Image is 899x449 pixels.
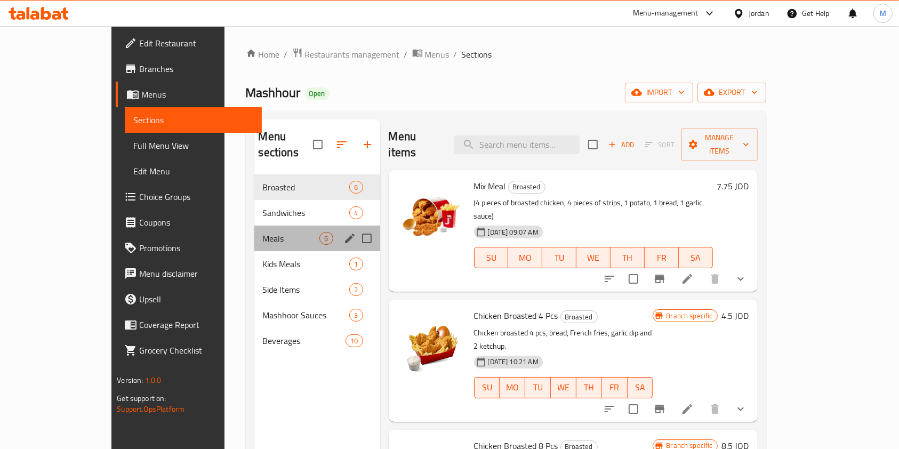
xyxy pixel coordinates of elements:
[254,170,380,358] nav: Menu sections
[633,7,699,20] div: Menu-management
[632,380,649,395] span: SA
[350,310,362,320] span: 3
[560,310,598,323] div: Broasted
[679,247,713,268] button: SA
[649,250,675,266] span: FR
[319,232,333,245] div: items
[474,196,713,223] p: (4 pieces of broasted chicken, 4 pieces of strips, 1 potato, 1 bread, 1 garlic sauce)
[645,247,679,268] button: FR
[342,230,358,246] button: edit
[576,247,611,268] button: WE
[504,380,521,395] span: MO
[350,285,362,295] span: 2
[246,81,301,105] span: Mashhour
[597,396,622,422] button: sort-choices
[681,403,694,415] a: Edit menu item
[133,139,253,152] span: Full Menu View
[706,86,758,99] span: export
[350,259,362,269] span: 1
[597,266,622,292] button: sort-choices
[581,250,606,266] span: WE
[581,380,598,395] span: TH
[397,179,465,247] img: Mix Meal
[607,139,636,151] span: Add
[349,206,363,219] div: items
[139,318,253,331] span: Coverage Report
[263,258,350,270] div: Kids Meals
[116,30,262,56] a: Edit Restaurant
[474,178,506,194] span: Mix Meal
[125,133,262,158] a: Full Menu View
[412,47,449,61] a: Menus
[542,247,576,268] button: TU
[479,250,504,266] span: SU
[329,132,355,157] span: Sort sections
[305,48,400,61] span: Restaurants management
[254,251,380,277] div: Kids Meals1
[139,190,253,203] span: Choice Groups
[749,7,769,19] div: Jordan
[307,133,329,156] span: Select all sections
[702,396,728,422] button: delete
[508,247,542,268] button: MO
[125,158,262,184] a: Edit Menu
[117,373,143,387] span: Version:
[263,206,350,219] span: Sandwiches
[246,48,280,61] a: Home
[525,377,551,398] button: TU
[508,181,545,194] div: Broasted
[139,267,253,280] span: Menu disclaimer
[116,184,262,210] a: Choice Groups
[139,242,253,254] span: Promotions
[254,200,380,226] div: Sandwiches4
[611,247,645,268] button: TH
[397,308,465,376] img: Chicken Broasted 4 Pcs
[116,56,262,82] a: Branches
[125,107,262,133] a: Sections
[555,380,572,395] span: WE
[139,293,253,306] span: Upsell
[561,311,597,323] span: Broasted
[350,182,362,193] span: 6
[284,48,288,61] li: /
[662,311,717,321] span: Branch specific
[292,47,400,61] a: Restaurants management
[349,283,363,296] div: items
[254,174,380,200] div: Broasted6
[484,227,543,237] span: [DATE] 09:07 AM
[604,137,638,153] span: Add item
[551,377,576,398] button: WE
[246,47,766,61] nav: breadcrumb
[254,277,380,302] div: Side Items2
[133,114,253,126] span: Sections
[145,373,162,387] span: 1.0.0
[116,286,262,312] a: Upsell
[116,82,262,107] a: Menus
[117,391,166,405] span: Get support on:
[263,309,350,322] div: Mashhoor Sauces
[349,309,363,322] div: items
[139,37,253,50] span: Edit Restaurant
[116,338,262,363] a: Grocery Checklist
[702,266,728,292] button: delete
[576,377,602,398] button: TH
[349,181,363,194] div: items
[349,258,363,270] div: items
[404,48,408,61] li: /
[263,181,350,194] span: Broasted
[484,357,543,367] span: [DATE] 10:21 AM
[139,216,253,229] span: Coupons
[133,165,253,178] span: Edit Menu
[389,129,441,161] h2: Menu items
[582,133,604,156] span: Select section
[474,308,558,324] span: Chicken Broasted 4 Pcs
[606,380,623,395] span: FR
[139,62,253,75] span: Branches
[681,272,694,285] a: Edit menu item
[622,268,645,290] span: Select to update
[263,283,350,296] div: Side Items
[355,132,380,157] button: Add section
[263,232,320,245] span: Meals
[512,250,538,266] span: MO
